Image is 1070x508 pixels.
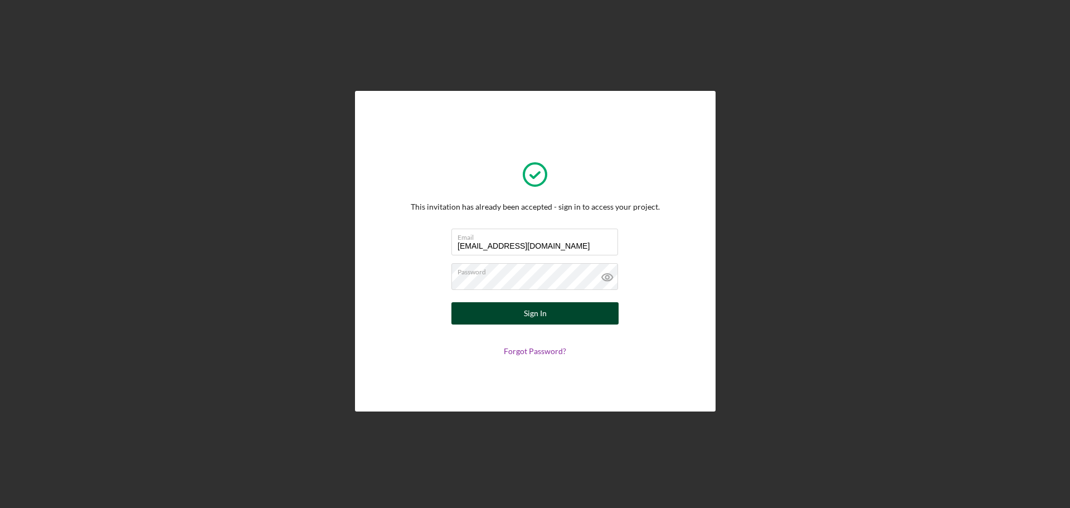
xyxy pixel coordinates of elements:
label: Password [458,264,618,276]
label: Email [458,229,618,241]
div: This invitation has already been accepted - sign in to access your project. [411,202,660,211]
a: Forgot Password? [504,346,566,356]
button: Sign In [451,302,619,325]
div: Sign In [524,302,547,325]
